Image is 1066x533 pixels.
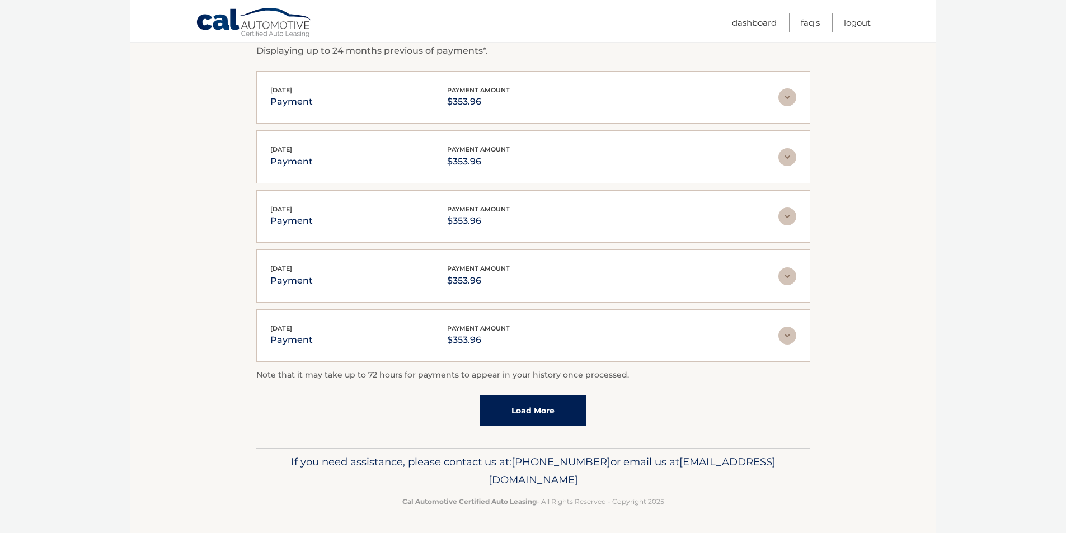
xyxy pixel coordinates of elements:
[270,205,292,213] span: [DATE]
[270,94,313,110] p: payment
[447,273,510,289] p: $353.96
[256,369,810,382] p: Note that it may take up to 72 hours for payments to appear in your history once processed.
[402,497,537,506] strong: Cal Automotive Certified Auto Leasing
[778,267,796,285] img: accordion-rest.svg
[270,273,313,289] p: payment
[270,324,292,332] span: [DATE]
[778,207,796,225] img: accordion-rest.svg
[447,154,510,169] p: $353.96
[489,455,776,486] span: [EMAIL_ADDRESS][DOMAIN_NAME]
[270,145,292,153] span: [DATE]
[447,86,510,94] span: payment amount
[270,213,313,229] p: payment
[447,265,510,272] span: payment amount
[196,7,313,40] a: Cal Automotive
[270,332,313,348] p: payment
[256,44,810,58] p: Displaying up to 24 months previous of payments*.
[270,265,292,272] span: [DATE]
[264,496,803,507] p: - All Rights Reserved - Copyright 2025
[801,13,820,32] a: FAQ's
[447,324,510,332] span: payment amount
[778,88,796,106] img: accordion-rest.svg
[264,453,803,489] p: If you need assistance, please contact us at: or email us at
[447,332,510,348] p: $353.96
[844,13,871,32] a: Logout
[778,327,796,345] img: accordion-rest.svg
[480,395,586,426] a: Load More
[447,145,510,153] span: payment amount
[732,13,777,32] a: Dashboard
[778,148,796,166] img: accordion-rest.svg
[511,455,611,468] span: [PHONE_NUMBER]
[447,205,510,213] span: payment amount
[447,94,510,110] p: $353.96
[270,154,313,169] p: payment
[270,86,292,94] span: [DATE]
[447,213,510,229] p: $353.96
